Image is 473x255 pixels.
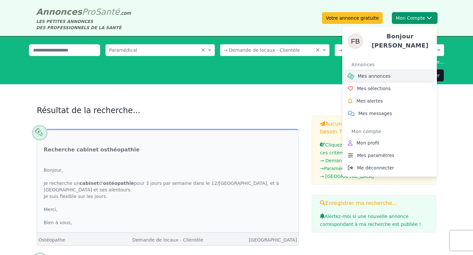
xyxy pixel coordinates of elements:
a: Mes annonces [345,70,434,82]
h4: Bonjour [PERSON_NAME] [369,32,432,50]
span: Mes sélections [357,85,391,92]
span: Alertez-moi si une nouvelle annonce correspondant à ma recherche est publiée ! [320,214,421,227]
span: Mes alertes [356,98,383,104]
span: Me déconnecter [357,165,394,171]
li: → [GEOGRAPHIC_DATA] [320,172,428,180]
a: Cliquez ici pour déposer une annonce avec ces critères :→ Demande de locaux - Clientèle→Paramédic... [320,142,428,180]
span: Mon profil [356,140,379,146]
div: Affiner la recherche... [29,59,444,65]
strong: ostéopathie [103,181,134,186]
span: Mes paramètres [357,152,394,159]
span: Clear all [315,47,321,53]
h3: Aucune annonce correspond à votre besoin ? [320,120,428,136]
span: Clear all [201,47,206,53]
div: Mon compte [351,126,434,137]
span: .com [120,10,131,16]
strong: cabinet [79,181,99,186]
div: Annonces [351,59,434,70]
a: AnnoncesProSanté.com [36,7,131,17]
a: Ostéopathe [38,237,65,243]
span: Santé [95,7,120,17]
h2: Résultat de la recherche... [37,105,299,116]
a: Recherche cabinet osthéopathie [44,146,140,154]
a: Mes messages [345,107,434,120]
a: Mes alertes [345,95,434,107]
span: Pro [82,7,96,17]
button: Mon CompteflorenceBonjour [PERSON_NAME]AnnoncesMes annoncesMes sélectionsMes alertesMes messagesM... [392,12,438,24]
li: → Paramédical [320,165,428,172]
a: Me déconnecter [345,162,434,174]
a: Votre annonce gratuite [322,12,383,24]
div: LES PETITES ANNONCES DES PROFESSIONNELS DE LA SANTÉ [36,18,131,31]
span: Annonces [36,7,82,17]
li: → Demande de locaux - Clientèle [320,157,428,165]
span: Mes messages [358,110,392,117]
a: [GEOGRAPHIC_DATA] [249,237,297,243]
h3: Enregistrer ma recherche... [320,199,428,207]
a: Mes sélections [345,82,434,95]
a: Mon profil [345,137,434,149]
a: Demande de locaux - Clientèle [132,237,203,243]
div: Bonjour, Je recherche un d' pour 3 jours par semaine dans le 12/[GEOGRAPHIC_DATA], et à [GEOGRAPH... [37,160,298,232]
img: florence [348,33,363,49]
span: Mes annonces [358,73,391,79]
a: Mes paramètres [345,149,434,162]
